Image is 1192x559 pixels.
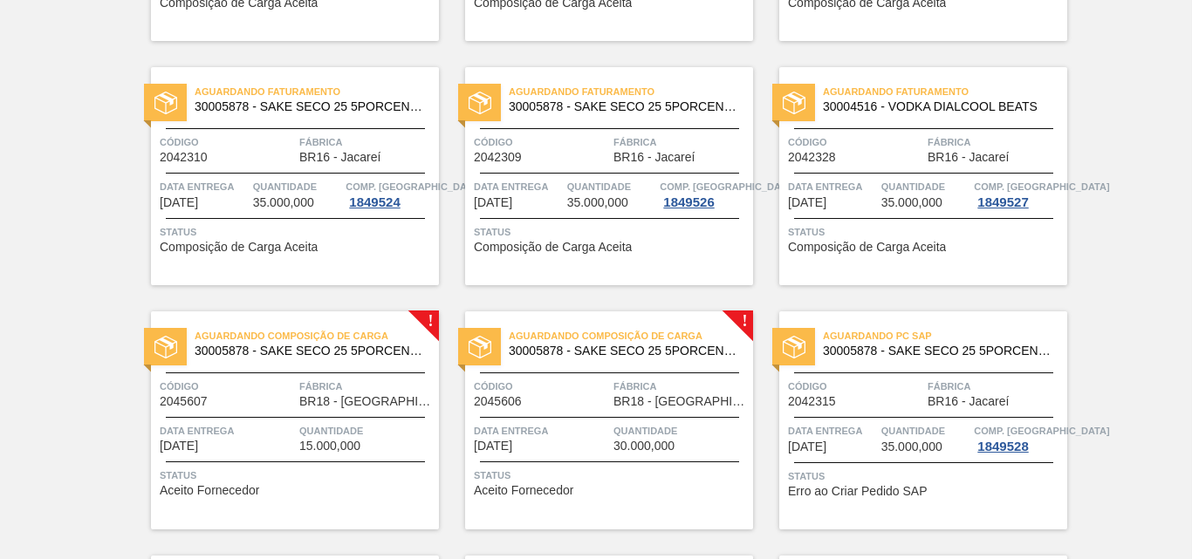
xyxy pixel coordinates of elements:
[613,378,749,395] span: Fábrica
[299,422,435,440] span: Quantidade
[783,92,805,114] img: status
[823,100,1053,113] span: 30004516 - VODKA DIALCOOL BEATS
[160,151,208,164] span: 2042310
[474,223,749,241] span: Status
[299,133,435,151] span: Fábrica
[788,241,946,254] span: Composição de Carga Aceita
[160,422,295,440] span: Data Entrega
[160,241,318,254] span: Composição de Carga Aceita
[195,100,425,113] span: 30005878 - SAKE SECO 25 5PORCENTO
[660,178,749,209] a: Comp. [GEOGRAPHIC_DATA]1849526
[474,395,522,408] span: 2045606
[474,440,512,453] span: 14/10/2025
[346,178,435,209] a: Comp. [GEOGRAPHIC_DATA]1849524
[474,133,609,151] span: Código
[753,311,1067,529] a: statusAguardando PC SAP30005878 - SAKE SECO 25 5PORCENTOCódigo2042315FábricaBR16 - JacareíData En...
[346,195,403,209] div: 1849524
[788,395,836,408] span: 2042315
[974,178,1109,195] span: Comp. Carga
[881,440,942,453] span: 35.000,000
[928,133,1063,151] span: Fábrica
[474,196,512,209] span: 14/10/2025
[660,195,717,209] div: 1849526
[823,327,1067,344] span: Aguardando PC SAP
[928,151,1009,164] span: BR16 - Jacareí
[509,327,753,344] span: Aguardando Composição de Carga
[788,178,877,195] span: Data Entrega
[125,311,439,529] a: !statusAguardando Composição de Carga30005878 - SAKE SECO 25 5PORCENTOCódigo2045607FábricaBR18 - ...
[195,83,439,100] span: Aguardando Faturamento
[823,83,1067,100] span: Aguardando Faturamento
[613,395,749,408] span: BR18 - Pernambuco
[509,344,739,358] span: 30005878 - SAKE SECO 25 5PORCENTO
[788,467,1063,485] span: Status
[253,196,314,209] span: 35.000,000
[928,395,1009,408] span: BR16 - Jacareí
[474,378,609,395] span: Código
[160,178,249,195] span: Data Entrega
[783,336,805,358] img: status
[299,151,380,164] span: BR16 - Jacareí
[299,395,435,408] span: BR18 - Pernambuco
[160,196,198,209] span: 14/10/2025
[439,311,753,529] a: !statusAguardando Composição de Carga30005878 - SAKE SECO 25 5PORCENTOCódigo2045606FábricaBR18 - ...
[567,178,656,195] span: Quantidade
[346,178,481,195] span: Comp. Carga
[160,467,435,484] span: Status
[613,422,749,440] span: Quantidade
[195,344,425,358] span: 30005878 - SAKE SECO 25 5PORCENTO
[474,467,749,484] span: Status
[160,223,435,241] span: Status
[788,151,836,164] span: 2042328
[788,485,928,498] span: Erro ao Criar Pedido SAP
[195,327,439,344] span: Aguardando Composição de Carga
[299,378,435,395] span: Fábrica
[788,378,923,395] span: Código
[474,484,573,497] span: Aceito Fornecedor
[469,336,491,358] img: status
[881,178,970,195] span: Quantidade
[753,67,1067,285] a: statusAguardando Faturamento30004516 - VODKA DIALCOOL BEATSCódigo2042328FábricaBR16 - JacareíData...
[474,151,522,164] span: 2042309
[160,484,259,497] span: Aceito Fornecedor
[509,100,739,113] span: 30005878 - SAKE SECO 25 5PORCENTO
[509,83,753,100] span: Aguardando Faturamento
[160,395,208,408] span: 2045607
[613,151,695,164] span: BR16 - Jacareí
[823,344,1053,358] span: 30005878 - SAKE SECO 25 5PORCENTO
[788,196,826,209] span: 14/10/2025
[160,133,295,151] span: Código
[253,178,342,195] span: Quantidade
[788,223,1063,241] span: Status
[474,178,563,195] span: Data Entrega
[613,440,675,453] span: 30.000,000
[881,196,942,209] span: 35.000,000
[974,195,1031,209] div: 1849527
[788,440,826,453] span: 15/10/2025
[974,440,1031,453] div: 1849528
[881,422,970,440] span: Quantidade
[469,92,491,114] img: status
[154,336,177,358] img: status
[974,422,1109,440] span: Comp. Carga
[788,133,923,151] span: Código
[974,178,1063,209] a: Comp. [GEOGRAPHIC_DATA]1849527
[474,422,609,440] span: Data Entrega
[299,440,360,453] span: 15.000,000
[160,440,198,453] span: 14/10/2025
[474,241,632,254] span: Composição de Carga Aceita
[160,378,295,395] span: Código
[788,422,877,440] span: Data Entrega
[567,196,628,209] span: 35.000,000
[974,422,1063,453] a: Comp. [GEOGRAPHIC_DATA]1849528
[154,92,177,114] img: status
[660,178,795,195] span: Comp. Carga
[928,378,1063,395] span: Fábrica
[125,67,439,285] a: statusAguardando Faturamento30005878 - SAKE SECO 25 5PORCENTOCódigo2042310FábricaBR16 - JacareíDa...
[439,67,753,285] a: statusAguardando Faturamento30005878 - SAKE SECO 25 5PORCENTOCódigo2042309FábricaBR16 - JacareíDa...
[613,133,749,151] span: Fábrica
